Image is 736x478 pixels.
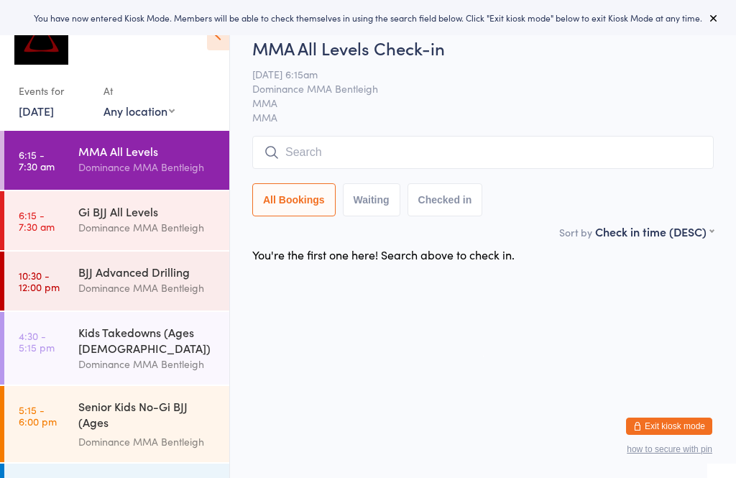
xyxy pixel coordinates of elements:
a: 6:15 -7:30 amMMA All LevelsDominance MMA Bentleigh [4,131,229,190]
a: [DATE] [19,103,54,119]
time: 6:15 - 7:30 am [19,209,55,232]
button: how to secure with pin [627,444,712,454]
label: Sort by [559,225,592,239]
button: Checked in [408,183,483,216]
div: Senior Kids No-Gi BJJ (Ages [DEMOGRAPHIC_DATA]) [78,398,217,433]
span: [DATE] 6:15am [252,67,691,81]
h2: MMA All Levels Check-in [252,36,714,60]
a: 5:15 -6:00 pmSenior Kids No-Gi BJJ (Ages [DEMOGRAPHIC_DATA])Dominance MMA Bentleigh [4,386,229,462]
time: 5:15 - 6:00 pm [19,404,57,427]
div: You have now entered Kiosk Mode. Members will be able to check themselves in using the search fie... [23,12,713,24]
a: 10:30 -12:00 pmBJJ Advanced DrillingDominance MMA Bentleigh [4,252,229,311]
div: MMA All Levels [78,143,217,159]
div: At [103,79,175,103]
button: Exit kiosk mode [626,418,712,435]
span: Dominance MMA Bentleigh [252,81,691,96]
time: 6:15 - 7:30 am [19,149,55,172]
time: 10:30 - 12:00 pm [19,270,60,293]
button: Waiting [343,183,400,216]
div: Gi BJJ All Levels [78,203,217,219]
div: Check in time (DESC) [595,224,714,239]
span: MMA [252,110,714,124]
div: You're the first one here! Search above to check in. [252,247,515,262]
div: Events for [19,79,89,103]
div: Kids Takedowns (Ages [DEMOGRAPHIC_DATA]) [78,324,217,356]
time: 4:30 - 5:15 pm [19,330,55,353]
a: 4:30 -5:15 pmKids Takedowns (Ages [DEMOGRAPHIC_DATA])Dominance MMA Bentleigh [4,312,229,385]
input: Search [252,136,714,169]
button: All Bookings [252,183,336,216]
a: 6:15 -7:30 amGi BJJ All LevelsDominance MMA Bentleigh [4,191,229,250]
span: MMA [252,96,691,110]
div: BJJ Advanced Drilling [78,264,217,280]
img: Dominance MMA Bentleigh [14,11,68,65]
div: Dominance MMA Bentleigh [78,356,217,372]
div: Dominance MMA Bentleigh [78,159,217,175]
div: Dominance MMA Bentleigh [78,433,217,450]
div: Any location [103,103,175,119]
div: Dominance MMA Bentleigh [78,280,217,296]
div: Dominance MMA Bentleigh [78,219,217,236]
